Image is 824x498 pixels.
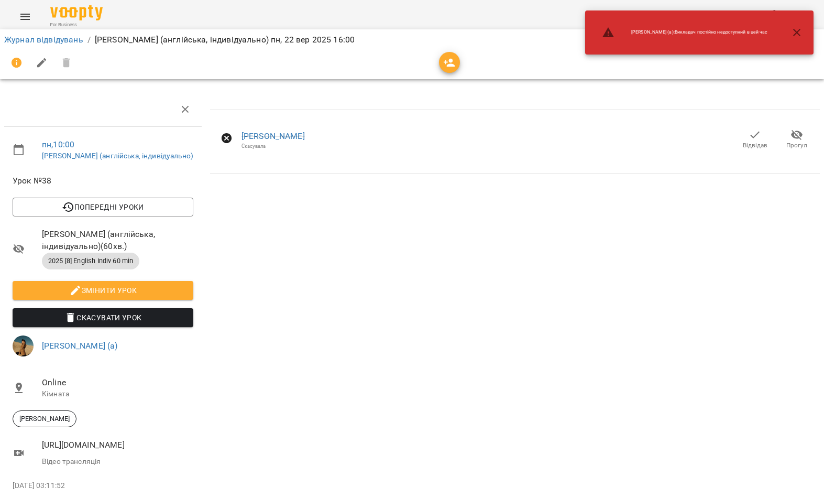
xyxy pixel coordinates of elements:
button: Змінити урок [13,281,193,300]
a: [PERSON_NAME] (а) [42,341,118,351]
span: Відвідав [743,141,767,150]
span: For Business [50,21,103,28]
p: [URL][DOMAIN_NAME] [42,439,193,451]
a: пн , 10:00 [42,139,74,149]
span: [PERSON_NAME] (англійська, індивідуально) ( 60 хв. ) [42,228,193,253]
span: Попередні уроки [21,201,185,213]
span: Прогул [786,141,807,150]
nav: breadcrumb [4,34,820,46]
a: [PERSON_NAME] (англійська, індивідуально) [42,151,193,160]
span: Скасувати Урок [21,311,185,324]
button: Скасувати Урок [13,308,193,327]
p: Відео трансляція [42,457,193,467]
span: Урок №38 [13,175,193,187]
div: [PERSON_NAME] [13,410,76,427]
span: 2025 [8] English Indiv 60 min [42,256,139,266]
a: [PERSON_NAME] [241,131,305,141]
button: Прогул [776,125,818,154]
p: [PERSON_NAME] (англійська, індивідуально) пн, 22 вер 2025 16:00 [95,34,355,46]
img: 60eca85a8c9650d2125a59cad4a94429.JPG [13,335,34,356]
span: Змінити урок [21,284,185,297]
span: Online [42,376,193,389]
button: Відвідав [734,125,776,154]
button: Попередні уроки [13,198,193,216]
span: [PERSON_NAME] [13,414,76,424]
li: / [87,34,91,46]
p: Кімната [42,389,193,399]
div: Скасувала [241,143,305,149]
a: Журнал відвідувань [4,35,83,45]
li: [PERSON_NAME] (а) : Викладач постійно недоступний в цей час [594,22,776,43]
img: Voopty Logo [50,5,103,20]
p: [DATE] 03:11:52 [13,481,193,491]
button: Menu [13,4,38,29]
